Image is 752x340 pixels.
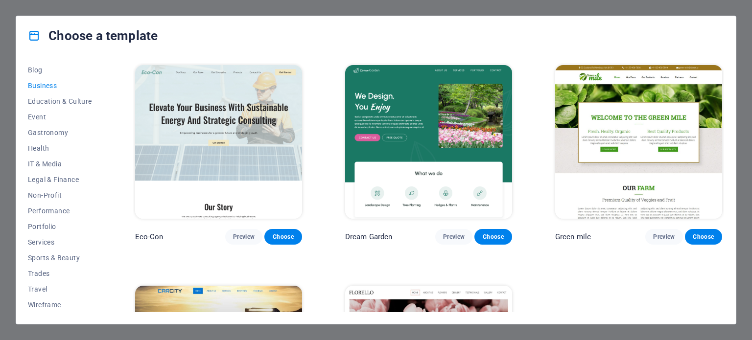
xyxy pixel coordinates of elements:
[28,172,92,187] button: Legal & Finance
[272,233,294,241] span: Choose
[264,229,302,245] button: Choose
[233,233,255,241] span: Preview
[28,191,92,199] span: Non-Profit
[28,109,92,125] button: Event
[28,140,92,156] button: Health
[28,250,92,266] button: Sports & Beauty
[28,62,92,78] button: Blog
[28,281,92,297] button: Travel
[435,229,472,245] button: Preview
[28,187,92,203] button: Non-Profit
[28,129,92,136] span: Gastronomy
[555,65,722,219] img: Green mile
[28,234,92,250] button: Services
[28,266,92,281] button: Trades
[28,254,92,262] span: Sports & Beauty
[28,93,92,109] button: Education & Culture
[28,78,92,93] button: Business
[225,229,262,245] button: Preview
[28,219,92,234] button: Portfolio
[28,203,92,219] button: Performance
[685,229,722,245] button: Choose
[28,82,92,90] span: Business
[28,238,92,246] span: Services
[555,232,591,242] p: Green mile
[28,66,92,74] span: Blog
[443,233,465,241] span: Preview
[28,113,92,121] span: Event
[28,285,92,293] span: Travel
[28,270,92,277] span: Trades
[28,144,92,152] span: Health
[653,233,675,241] span: Preview
[345,65,512,219] img: Dream Garden
[28,223,92,230] span: Portfolio
[28,97,92,105] span: Education & Culture
[28,207,92,215] span: Performance
[474,229,512,245] button: Choose
[28,125,92,140] button: Gastronomy
[28,176,92,183] span: Legal & Finance
[482,233,504,241] span: Choose
[28,297,92,313] button: Wireframe
[28,301,92,309] span: Wireframe
[693,233,714,241] span: Choose
[135,65,302,219] img: Eco-Con
[28,160,92,168] span: IT & Media
[645,229,682,245] button: Preview
[28,156,92,172] button: IT & Media
[135,232,164,242] p: Eco-Con
[28,28,158,44] h4: Choose a template
[345,232,393,242] p: Dream Garden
